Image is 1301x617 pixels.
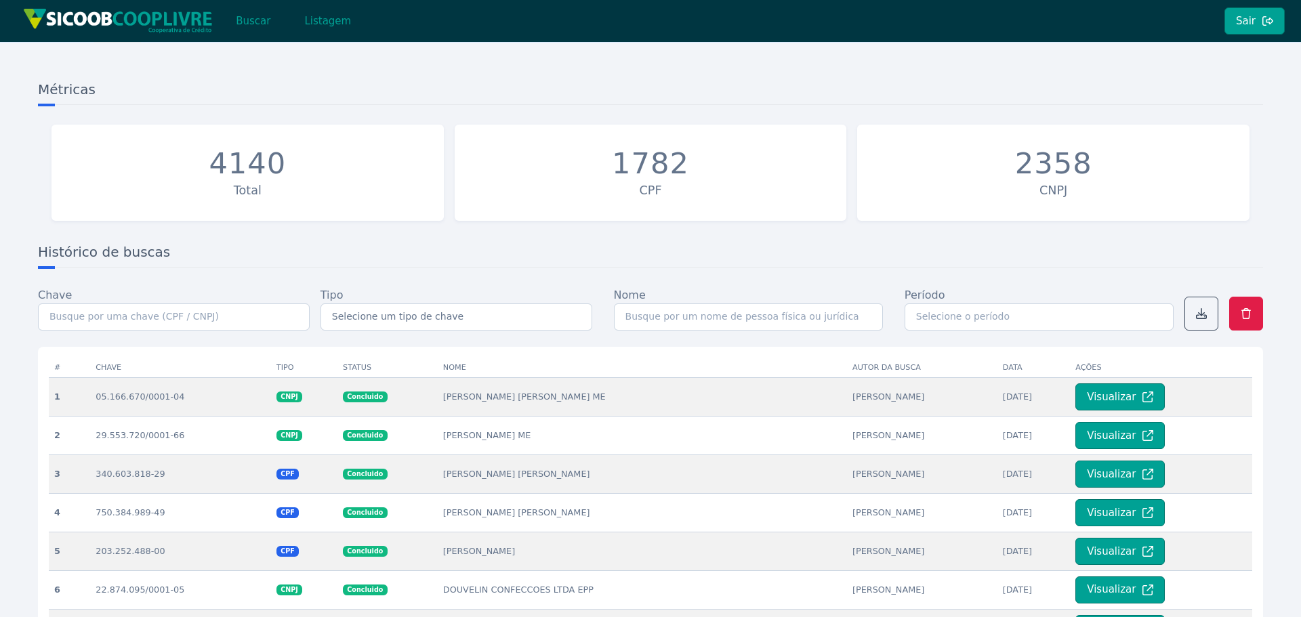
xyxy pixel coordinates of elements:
[90,454,271,493] td: 340.603.818-29
[38,80,1263,105] h3: Métricas
[49,570,90,609] th: 6
[271,358,337,378] th: Tipo
[293,7,363,35] button: Listagem
[343,546,387,557] span: Concluido
[905,303,1174,331] input: Selecione o período
[90,532,271,570] td: 203.252.488-00
[49,454,90,493] th: 3
[38,287,72,303] label: Chave
[1075,499,1165,526] button: Visualizar
[276,507,299,518] span: CPF
[49,532,90,570] th: 5
[49,493,90,532] th: 4
[49,377,90,416] th: 1
[438,570,847,609] td: DOUVELIN CONFECCOES LTDA EPP
[38,242,1263,268] h3: Histórico de buscas
[438,416,847,454] td: [PERSON_NAME] ME
[1070,358,1252,378] th: Ações
[1075,538,1165,565] button: Visualizar
[997,570,1070,609] td: [DATE]
[847,358,997,378] th: Autor da busca
[1015,146,1092,182] div: 2358
[337,358,438,378] th: Status
[343,584,387,595] span: Concluido
[90,377,271,416] td: 05.166.670/0001-04
[997,377,1070,416] td: [DATE]
[905,287,945,303] label: Período
[1075,461,1165,488] button: Visualizar
[90,358,271,378] th: Chave
[438,493,847,532] td: [PERSON_NAME] [PERSON_NAME]
[461,182,840,199] div: CPF
[343,507,387,518] span: Concluido
[343,469,387,480] span: Concluido
[847,570,997,609] td: [PERSON_NAME]
[1075,422,1165,449] button: Visualizar
[847,532,997,570] td: [PERSON_NAME]
[438,532,847,570] td: [PERSON_NAME]
[49,416,90,454] th: 2
[90,493,271,532] td: 750.384.989-49
[343,391,387,402] span: Concluido
[864,182,1243,199] div: CNPJ
[23,8,213,33] img: img/sicoob_cooplivre.png
[438,454,847,493] td: [PERSON_NAME] [PERSON_NAME]
[321,287,344,303] label: Tipo
[997,416,1070,454] td: [DATE]
[209,146,286,182] div: 4140
[276,546,299,557] span: CPF
[997,454,1070,493] td: [DATE]
[847,493,997,532] td: [PERSON_NAME]
[612,146,689,182] div: 1782
[997,358,1070,378] th: Data
[438,358,847,378] th: Nome
[1224,7,1285,35] button: Sair
[847,454,997,493] td: [PERSON_NAME]
[49,358,90,378] th: #
[38,303,310,331] input: Busque por uma chave (CPF / CNPJ)
[614,303,883,331] input: Busque por um nome de pessoa física ou jurídica
[997,493,1070,532] td: [DATE]
[58,182,437,199] div: Total
[224,7,282,35] button: Buscar
[276,584,302,595] span: CNPJ
[847,416,997,454] td: [PERSON_NAME]
[343,430,387,441] span: Concluido
[438,377,847,416] td: [PERSON_NAME] [PERSON_NAME] ME
[90,416,271,454] td: 29.553.720/0001-66
[90,570,271,609] td: 22.874.095/0001-05
[276,430,302,441] span: CNPJ
[1075,576,1165,603] button: Visualizar
[276,469,299,480] span: CPF
[997,532,1070,570] td: [DATE]
[614,287,646,303] label: Nome
[847,377,997,416] td: [PERSON_NAME]
[276,391,302,402] span: CNPJ
[1075,383,1165,410] button: Visualizar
